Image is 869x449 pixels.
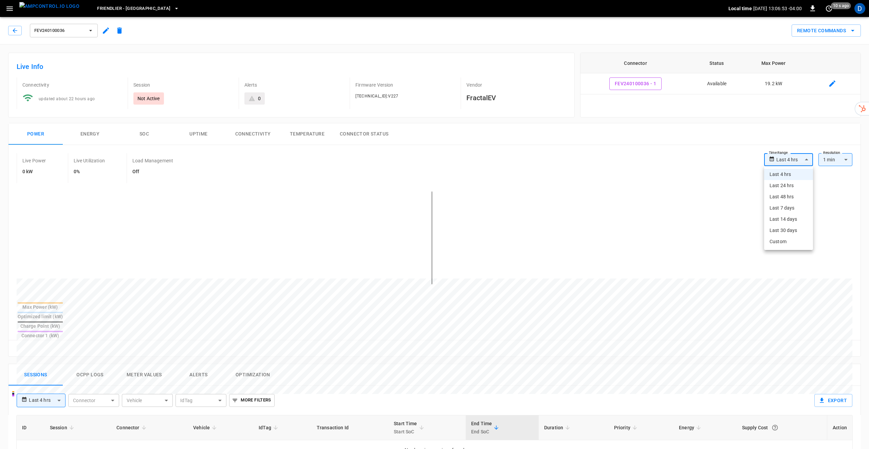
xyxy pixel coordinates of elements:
li: Last 48 hrs [764,191,813,202]
li: Last 14 days [764,214,813,225]
li: Last 24 hrs [764,180,813,191]
li: Last 7 days [764,202,813,214]
li: Last 4 hrs [764,169,813,180]
li: Custom [764,236,813,247]
li: Last 30 days [764,225,813,236]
